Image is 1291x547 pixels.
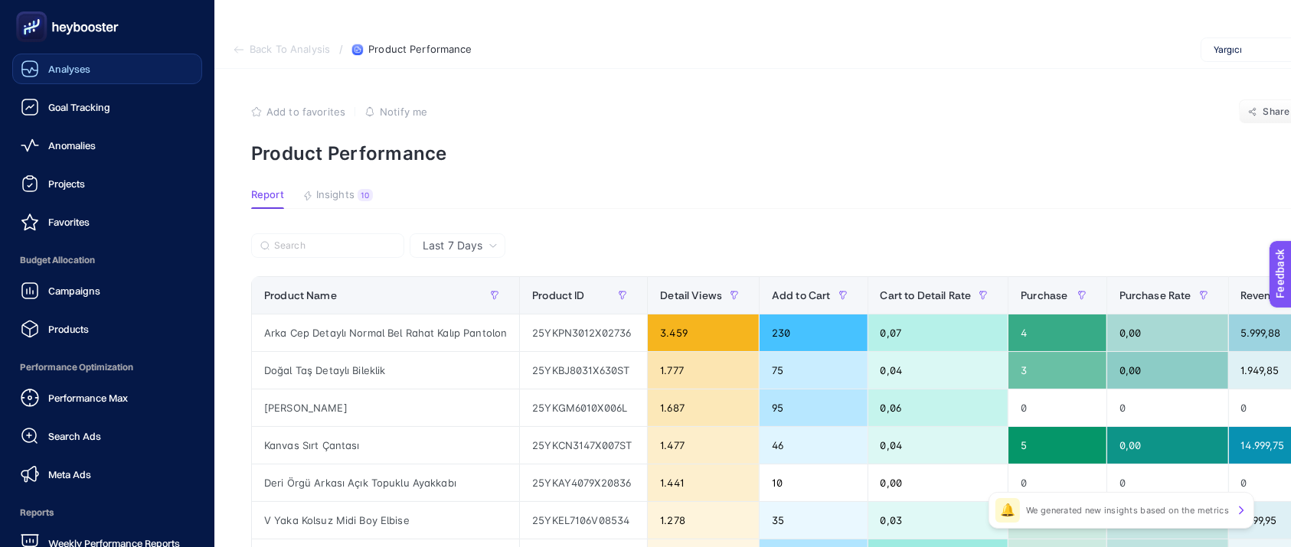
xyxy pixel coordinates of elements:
[252,427,519,464] div: Kanvas Sırt Çantası
[12,421,202,451] a: Search Ads
[380,106,427,118] span: Notify me
[1107,352,1228,389] div: 0,00
[881,289,972,301] span: Cart to Detail Rate
[760,502,868,539] div: 35
[532,289,584,301] span: Product ID
[274,240,395,252] input: Search
[48,101,110,113] span: Goal Tracking
[364,106,427,118] button: Notify me
[316,189,355,201] span: Insights
[12,92,202,122] a: Goal Tracking
[12,207,202,237] a: Favorites
[9,5,58,17] span: Feedback
[423,238,482,253] span: Last 7 Days
[48,468,91,480] span: Meta Ads
[648,314,759,351] div: 3.459
[358,189,373,201] div: 10
[48,285,100,297] span: Campaigns
[520,352,647,389] div: 25YKBJ8031X630ST
[1107,464,1228,501] div: 0
[1263,106,1290,118] span: Share
[1241,289,1283,301] span: Revenue
[760,464,868,501] div: 10
[868,389,1008,426] div: 0,06
[251,106,345,118] button: Add to favorites
[48,323,89,335] span: Products
[995,498,1020,523] div: 🔔
[48,216,90,228] span: Favorites
[12,245,202,275] span: Budget Allocation
[48,139,96,151] span: Anomalies
[12,54,202,84] a: Analyses
[1107,427,1228,464] div: 0,00
[1026,504,1229,516] p: We generated new insights based on the metrics
[648,389,759,426] div: 1.687
[12,314,202,344] a: Products
[12,497,202,528] span: Reports
[868,314,1008,351] div: 0,07
[1008,352,1106,389] div: 3
[252,389,519,426] div: [PERSON_NAME]
[760,389,868,426] div: 95
[48,430,101,442] span: Search Ads
[660,289,722,301] span: Detail Views
[252,314,519,351] div: Arka Cep Detaylı Normal Bel Rahat Kalıp Pantolon
[1008,464,1106,501] div: 0
[868,427,1008,464] div: 0,04
[648,427,759,464] div: 1.477
[252,352,519,389] div: Doğal Taş Detaylı Bileklik
[648,352,759,389] div: 1.777
[12,168,202,199] a: Projects
[1008,427,1106,464] div: 5
[48,177,85,190] span: Projects
[868,464,1008,501] div: 0,00
[648,502,759,539] div: 1.278
[12,383,202,413] a: Performance Max
[520,427,647,464] div: 25YKCN3147X007ST
[266,106,345,118] span: Add to favorites
[760,314,868,351] div: 230
[12,459,202,490] a: Meta Ads
[12,275,202,306] a: Campaigns
[339,43,343,55] span: /
[1021,289,1067,301] span: Purchase
[1119,289,1191,301] span: Purchase Rate
[12,352,202,383] span: Performance Optimization
[368,44,472,56] span: Product Performance
[520,389,647,426] div: 25YKGM6010X006L
[48,63,90,75] span: Analyses
[520,314,647,351] div: 25YKPN3012X02736
[252,464,519,501] div: Deri Örgü Arkası Açık Topuklu Ayakkabı
[1008,314,1106,351] div: 4
[760,352,868,389] div: 75
[760,427,868,464] div: 46
[772,289,831,301] span: Add to Cart
[48,392,128,404] span: Performance Max
[1008,389,1106,426] div: 0
[520,502,647,539] div: 25YKEL7106V08534
[648,464,759,501] div: 1.441
[868,352,1008,389] div: 0,04
[252,502,519,539] div: V Yaka Kolsuz Midi Boy Elbise
[520,464,647,501] div: 25YKAY4079X20836
[264,289,337,301] span: Product Name
[868,502,1008,539] div: 0,03
[250,44,330,56] span: Back To Analysis
[251,189,284,201] span: Report
[1107,389,1228,426] div: 0
[1107,314,1228,351] div: 0,00
[12,130,202,161] a: Anomalies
